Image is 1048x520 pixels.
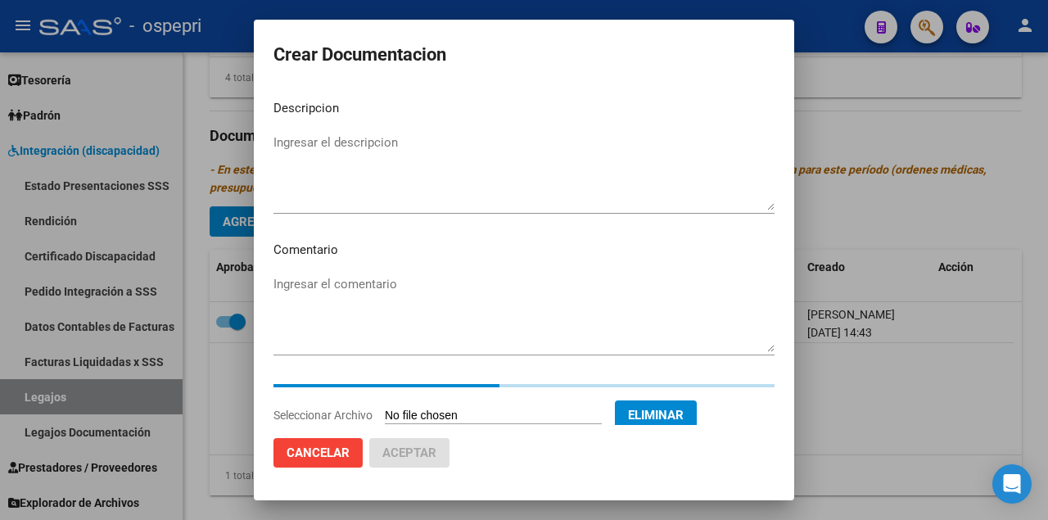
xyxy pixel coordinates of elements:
span: Seleccionar Archivo [273,409,373,422]
span: Aceptar [382,445,436,460]
div: Open Intercom Messenger [992,464,1032,504]
button: Cancelar [273,438,363,468]
span: Cancelar [287,445,350,460]
button: Aceptar [369,438,449,468]
span: Eliminar [628,408,684,423]
p: Comentario [273,241,775,260]
h2: Crear Documentacion [273,39,775,70]
button: Eliminar [615,400,697,430]
p: Descripcion [273,99,775,118]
